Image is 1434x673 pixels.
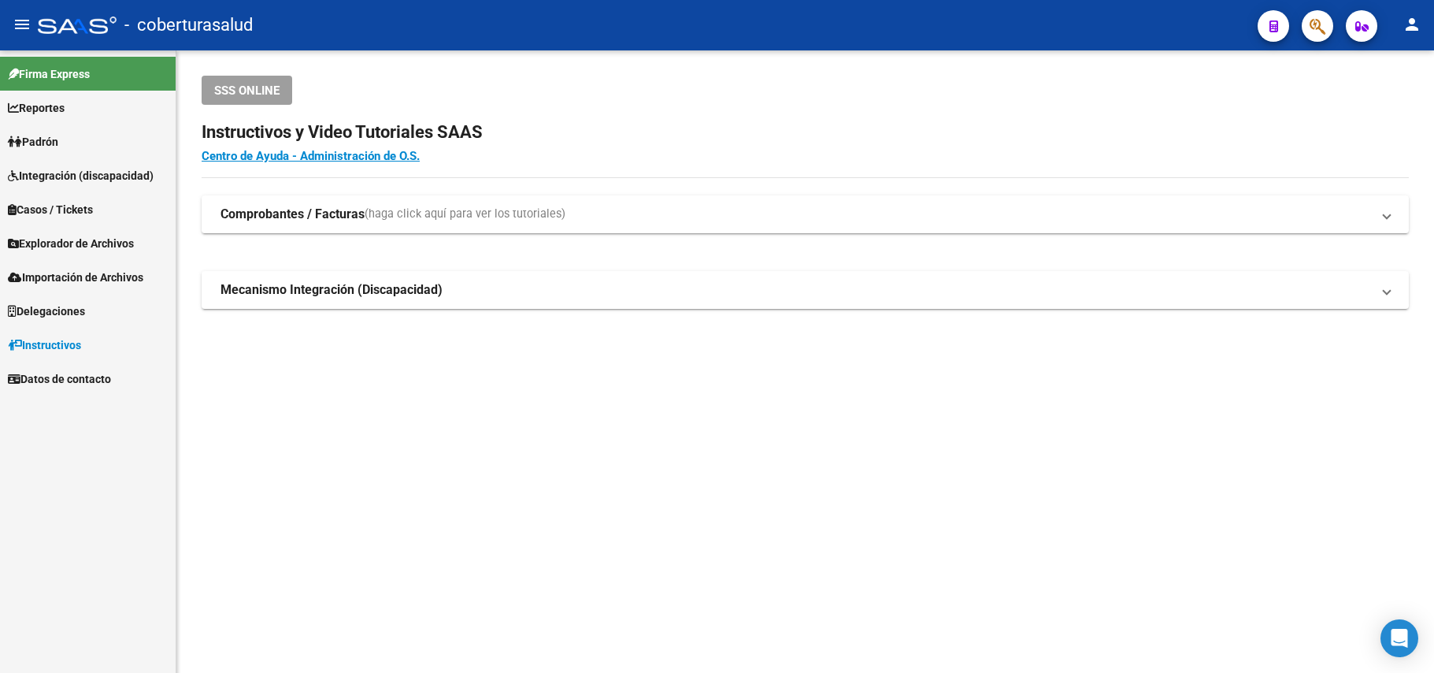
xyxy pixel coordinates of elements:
span: Firma Express [8,65,90,83]
span: Padrón [8,133,58,151]
button: SSS ONLINE [202,76,292,105]
mat-icon: person [1403,15,1421,34]
span: - coberturasalud [124,8,253,43]
mat-expansion-panel-header: Mecanismo Integración (Discapacidad) [202,271,1409,309]
span: Casos / Tickets [8,201,93,218]
span: Explorador de Archivos [8,235,134,252]
h2: Instructivos y Video Tutoriales SAAS [202,117,1409,147]
span: Delegaciones [8,303,85,320]
mat-expansion-panel-header: Comprobantes / Facturas(haga click aquí para ver los tutoriales) [202,195,1409,233]
a: Centro de Ayuda - Administración de O.S. [202,149,420,163]
strong: Mecanismo Integración (Discapacidad) [220,281,443,299]
span: Datos de contacto [8,370,111,388]
span: (haga click aquí para ver los tutoriales) [365,206,565,223]
span: Instructivos [8,336,81,354]
span: SSS ONLINE [214,84,280,98]
strong: Comprobantes / Facturas [220,206,365,223]
span: Integración (discapacidad) [8,167,154,184]
div: Open Intercom Messenger [1380,619,1418,657]
mat-icon: menu [13,15,31,34]
span: Importación de Archivos [8,269,143,286]
span: Reportes [8,99,65,117]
